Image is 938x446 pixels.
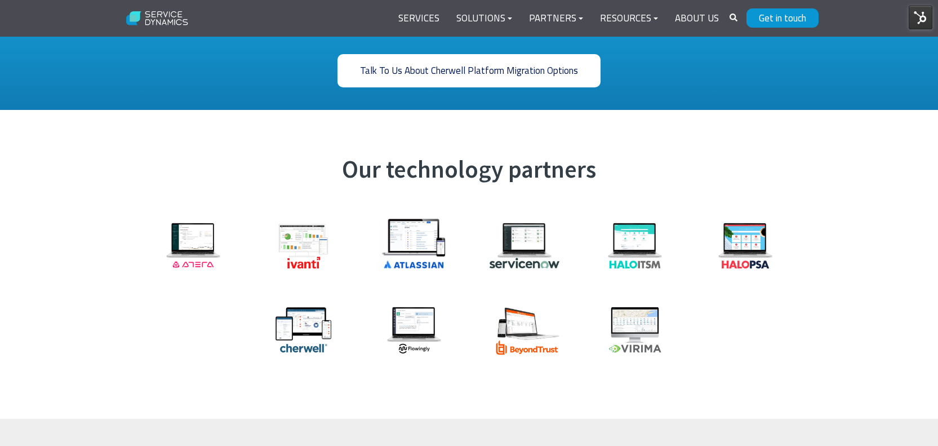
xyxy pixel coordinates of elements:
[593,218,677,274] img: HaloITSM logo with screenshot
[390,5,448,32] a: Services
[593,302,677,358] img: Virima-logo-screenshot
[448,5,521,32] a: Solutions
[372,209,456,274] img: Atlassian_screenshot-1
[261,302,346,358] img: Cherwell logo with screenshot
[521,5,592,32] a: Partners
[261,218,346,274] img: Ivanti logo with screenshot
[372,302,456,358] img: Flowingly logo with screenshot
[909,6,932,29] img: HubSpot Tools Menu Toggle
[390,5,727,32] div: Navigation Menu
[746,8,819,28] a: Get in touch
[337,54,601,87] a: Talk To Us About Cherwell Platform Migration Options
[151,218,235,274] img: Atera logo with screenshot
[703,218,788,274] img: HaloPSA logo with screenshot
[120,4,195,33] img: Service Dynamics Logo - White
[131,155,807,184] h2: Our technology partners
[482,302,567,358] img: beyond-trust-screenshot
[482,218,567,274] img: ServiceNow logo
[592,5,666,32] a: Resources
[666,5,727,32] a: About Us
